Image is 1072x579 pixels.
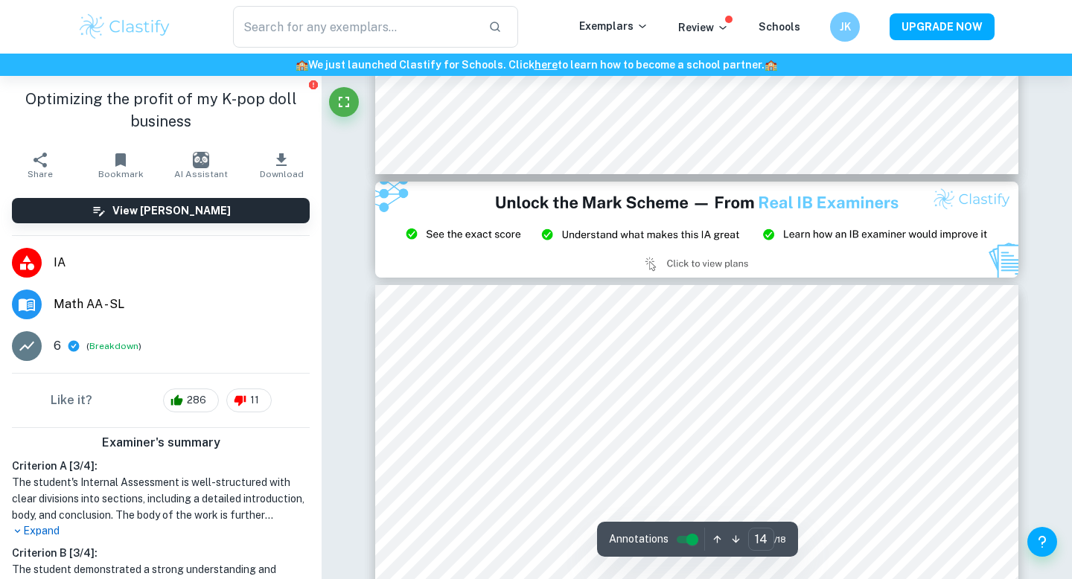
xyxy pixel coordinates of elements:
[112,202,231,219] h6: View [PERSON_NAME]
[678,19,729,36] p: Review
[765,59,777,71] span: 🏫
[89,339,138,353] button: Breakdown
[241,144,322,186] button: Download
[77,12,172,42] img: Clastify logo
[242,393,267,408] span: 11
[98,169,144,179] span: Bookmark
[609,531,669,547] span: Annotations
[12,88,310,132] h1: Optimizing the profit of my K-pop doll business
[12,474,310,523] h1: The student's Internal Assessment is well-structured with clear divisions into sections, includin...
[51,391,92,409] h6: Like it?
[12,198,310,223] button: View [PERSON_NAME]
[535,59,558,71] a: here
[6,434,316,452] h6: Examiner's summary
[54,295,310,313] span: Math AA - SL
[233,6,476,48] input: Search for any exemplars...
[226,388,272,412] div: 11
[12,523,310,539] p: Expand
[54,254,310,272] span: IA
[1027,527,1057,557] button: Help and Feedback
[86,339,141,354] span: ( )
[174,169,228,179] span: AI Assistant
[307,79,319,90] button: Report issue
[260,169,304,179] span: Download
[12,458,310,474] h6: Criterion A [ 3 / 4 ]:
[179,393,214,408] span: 286
[830,12,860,42] button: JK
[54,337,61,355] p: 6
[28,169,53,179] span: Share
[375,182,1018,278] img: Ad
[163,388,219,412] div: 286
[296,59,308,71] span: 🏫
[329,87,359,117] button: Fullscreen
[12,545,310,561] h6: Criterion B [ 3 / 4 ]:
[890,13,995,40] button: UPGRADE NOW
[774,533,786,546] span: / 18
[759,21,800,33] a: Schools
[161,144,241,186] button: AI Assistant
[80,144,161,186] button: Bookmark
[193,152,209,168] img: AI Assistant
[837,19,854,35] h6: JK
[3,57,1069,73] h6: We just launched Clastify for Schools. Click to learn how to become a school partner.
[579,18,648,34] p: Exemplars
